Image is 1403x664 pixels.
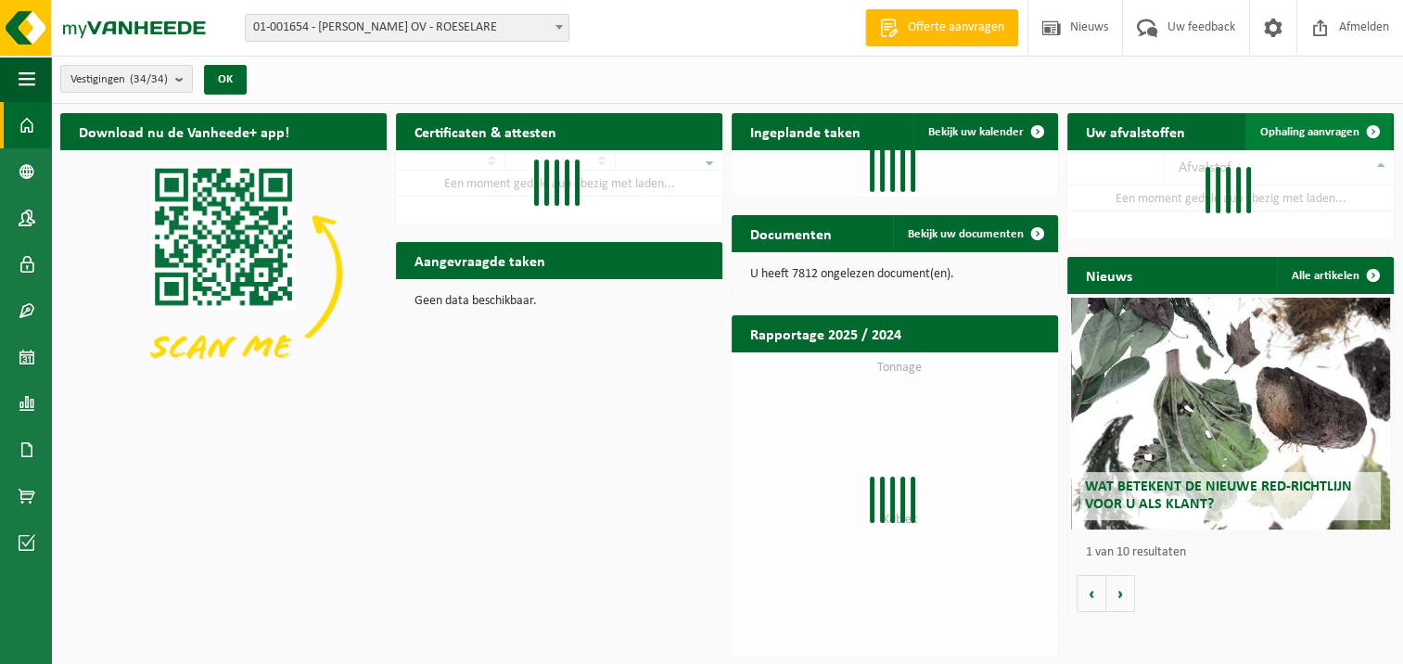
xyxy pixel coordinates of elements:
img: Download de VHEPlus App [60,150,387,395]
h2: Download nu de Vanheede+ app! [60,113,308,149]
span: Wat betekent de nieuwe RED-richtlijn voor u als klant? [1085,479,1352,512]
span: 01-001654 - MIROM ROESELARE OV - ROESELARE [245,14,569,42]
h2: Nieuws [1067,257,1151,293]
h2: Uw afvalstoffen [1067,113,1204,149]
button: Volgende [1106,575,1135,612]
a: Ophaling aanvragen [1245,113,1392,150]
span: Bekijk uw kalender [928,126,1024,138]
button: Vorige [1077,575,1106,612]
p: 1 van 10 resultaten [1086,546,1384,559]
count: (34/34) [130,73,168,85]
a: Alle artikelen [1277,257,1392,294]
span: 01-001654 - MIROM ROESELARE OV - ROESELARE [246,15,568,41]
p: U heeft 7812 ongelezen document(en). [750,268,1039,281]
h2: Certificaten & attesten [396,113,575,149]
span: Ophaling aanvragen [1260,126,1359,138]
span: Bekijk uw documenten [908,228,1024,240]
h2: Aangevraagde taken [396,242,564,278]
a: Bekijk uw documenten [893,215,1056,252]
a: Bekijk uw kalender [913,113,1056,150]
button: OK [204,65,247,95]
span: Vestigingen [70,66,168,94]
button: Vestigingen(34/34) [60,65,193,93]
h2: Rapportage 2025 / 2024 [732,315,920,351]
a: Bekijk rapportage [920,351,1056,389]
a: Wat betekent de nieuwe RED-richtlijn voor u als klant? [1071,298,1391,530]
h2: Documenten [732,215,850,251]
p: Geen data beschikbaar. [415,295,704,308]
a: Offerte aanvragen [865,9,1018,46]
span: Offerte aanvragen [903,19,1009,37]
h2: Ingeplande taken [732,113,879,149]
